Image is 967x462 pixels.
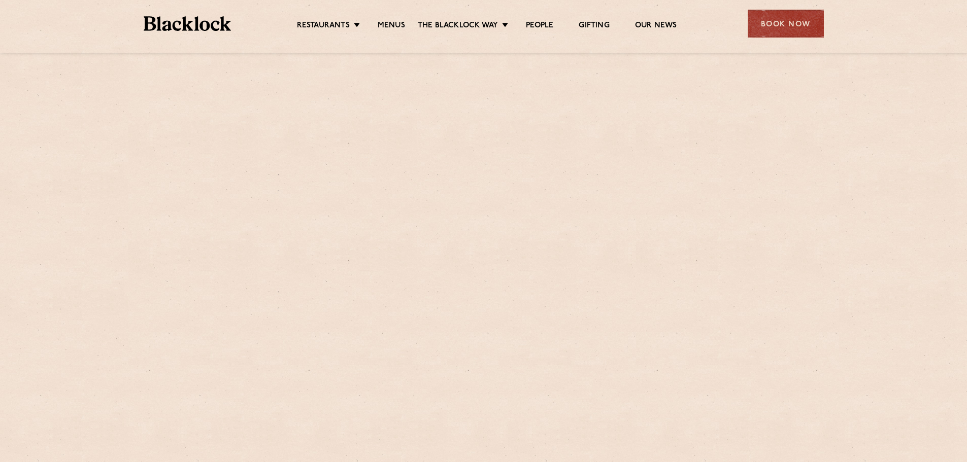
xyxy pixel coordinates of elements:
img: BL_Textured_Logo-footer-cropped.svg [144,16,231,31]
a: Menus [378,21,405,32]
a: Restaurants [297,21,350,32]
a: Our News [635,21,677,32]
a: People [526,21,553,32]
a: Gifting [579,21,609,32]
div: Book Now [748,10,824,38]
a: The Blacklock Way [418,21,498,32]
